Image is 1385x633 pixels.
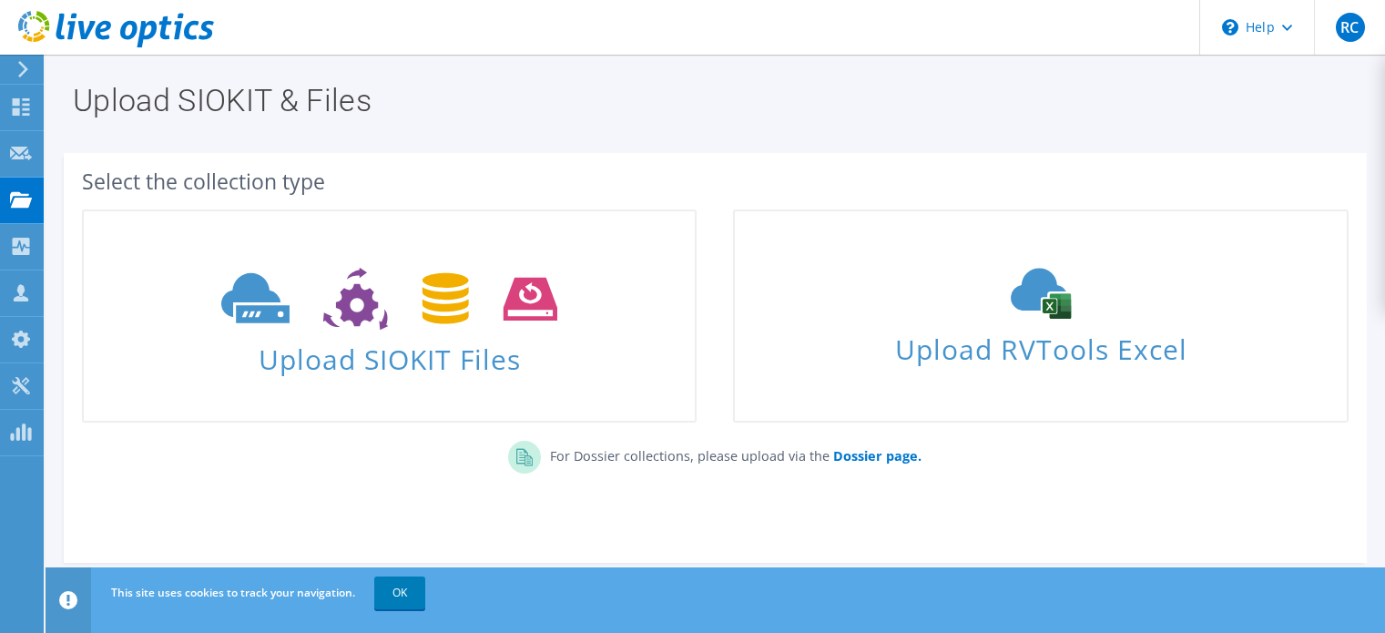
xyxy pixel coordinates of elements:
span: This site uses cookies to track your navigation. [111,585,355,600]
span: Upload SIOKIT Files [84,334,695,373]
svg: \n [1222,19,1238,36]
a: Dossier page. [830,447,922,465]
a: Upload RVTools Excel [733,209,1348,423]
p: For Dossier collections, please upload via the [541,441,922,466]
span: Upload RVTools Excel [735,325,1346,364]
a: OK [374,577,425,609]
span: RC [1336,13,1365,42]
div: Select the collection type [82,171,1349,191]
h1: Upload SIOKIT & Files [73,85,1349,116]
a: Upload SIOKIT Files [82,209,697,423]
b: Dossier page. [833,447,922,465]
